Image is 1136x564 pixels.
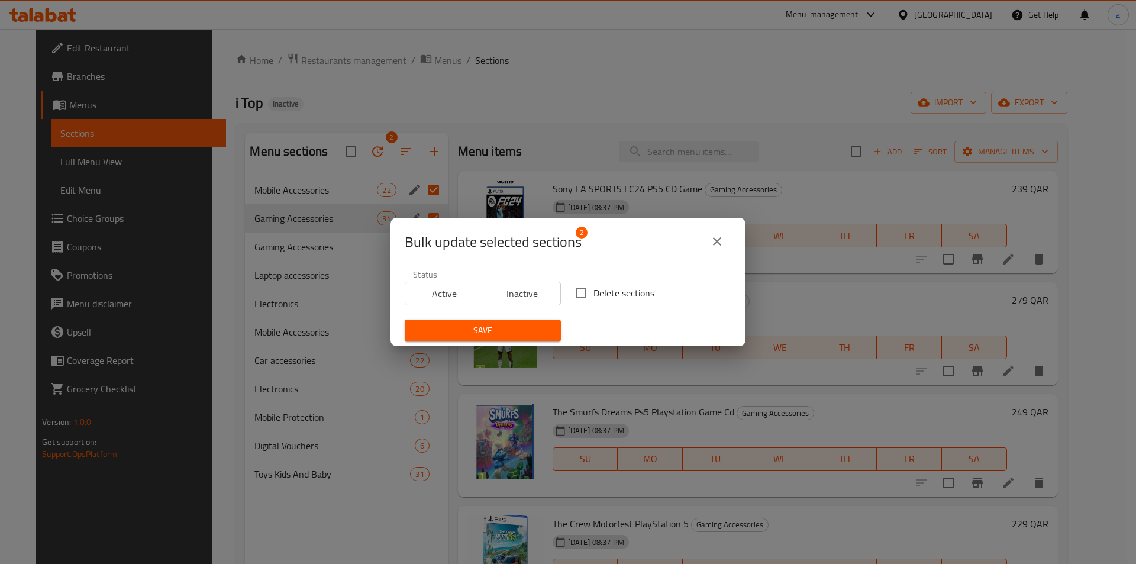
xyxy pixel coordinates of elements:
button: Inactive [483,282,561,305]
span: Selected section count [405,233,582,252]
span: 2 [576,227,588,239]
span: Inactive [488,285,557,302]
span: Delete sections [593,286,654,300]
button: Save [405,320,561,341]
span: Active [410,285,479,302]
span: Save [414,323,551,338]
button: Active [405,282,483,305]
button: close [703,227,731,256]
